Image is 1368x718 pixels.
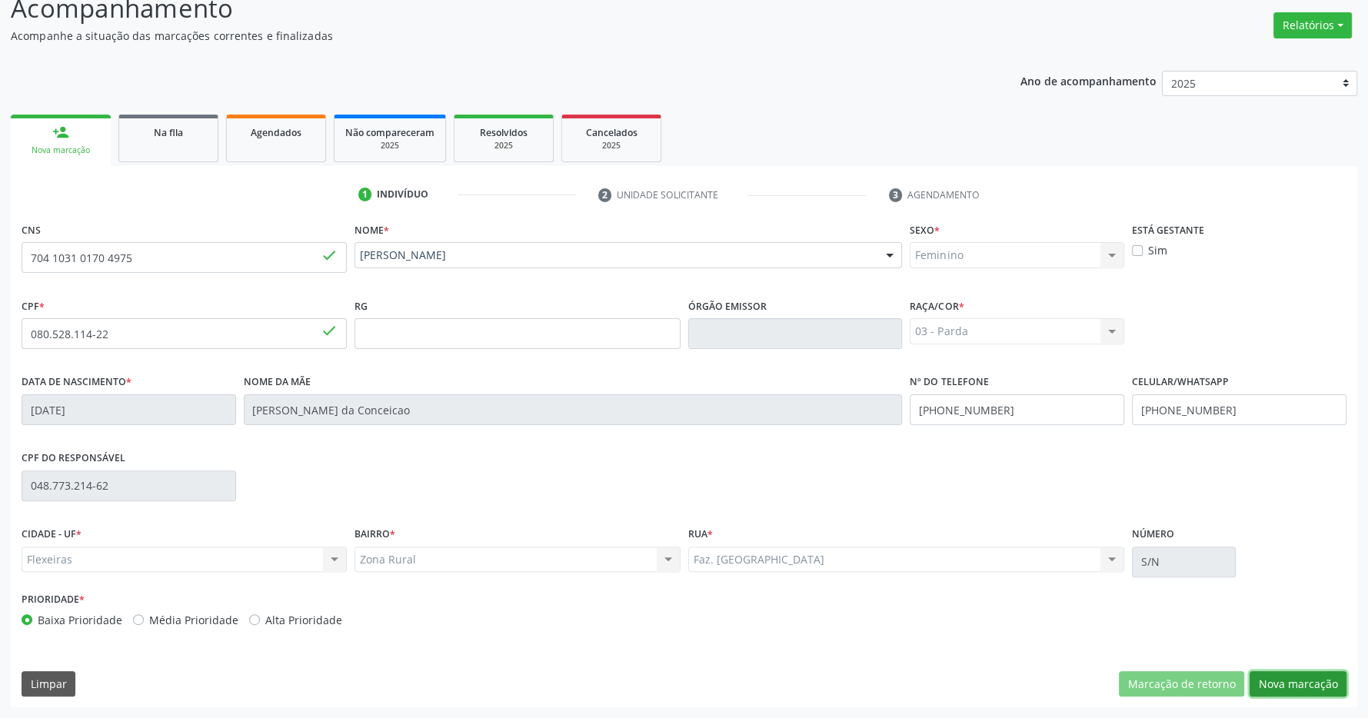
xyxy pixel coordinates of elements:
[910,371,988,394] label: Nº do Telefone
[22,394,236,425] input: __/__/____
[1132,218,1204,242] label: Está gestante
[22,447,125,470] label: CPF do responsável
[22,523,82,547] label: CIDADE - UF
[22,470,236,501] input: ___.___.___-__
[1250,671,1346,697] button: Nova marcação
[1020,71,1157,90] p: Ano de acompanhamento
[688,523,713,547] label: Rua
[354,294,368,318] label: RG
[354,218,389,242] label: Nome
[354,523,395,547] label: BAIRRO
[321,247,338,264] span: done
[910,218,940,242] label: Sexo
[345,140,434,151] div: 2025
[149,612,238,628] label: Média Prioridade
[1132,394,1346,425] input: (__) _____-_____
[910,394,1124,425] input: (__) _____-_____
[22,371,131,394] label: Data de nascimento
[358,188,372,201] div: 1
[321,322,338,339] span: done
[1132,371,1229,394] label: Celular/WhatsApp
[244,371,311,394] label: Nome da mãe
[251,126,301,139] span: Agendados
[586,126,637,139] span: Cancelados
[1148,242,1167,258] label: Sim
[573,140,650,151] div: 2025
[1119,671,1244,697] button: Marcação de retorno
[345,126,434,139] span: Não compareceram
[688,294,767,318] label: Órgão emissor
[480,126,528,139] span: Resolvidos
[22,294,45,318] label: CPF
[1132,523,1174,547] label: Número
[910,294,964,318] label: Raça/cor
[11,28,954,44] p: Acompanhe a situação das marcações correntes e finalizadas
[265,612,342,628] label: Alta Prioridade
[38,612,122,628] label: Baixa Prioridade
[154,126,183,139] span: Na fila
[22,588,85,612] label: Prioridade
[22,218,41,242] label: CNS
[22,145,100,156] div: Nova marcação
[465,140,542,151] div: 2025
[52,124,69,141] div: person_add
[377,188,428,201] div: Indivíduo
[1273,12,1352,38] button: Relatórios
[360,248,870,263] span: [PERSON_NAME]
